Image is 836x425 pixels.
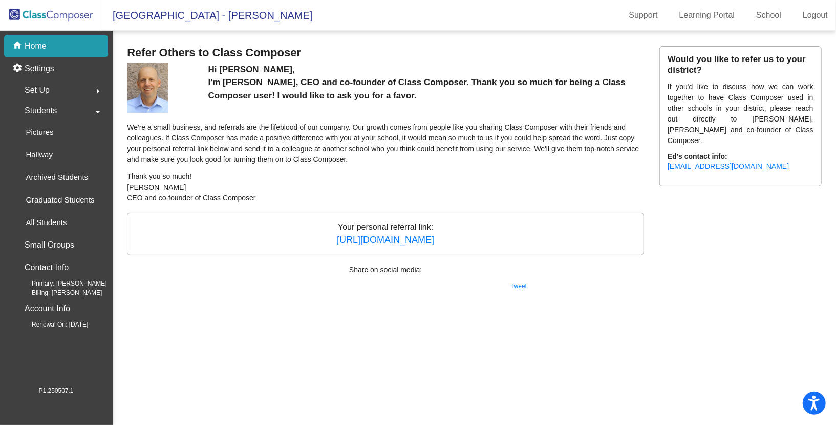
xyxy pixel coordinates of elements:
p: Hi [PERSON_NAME], [208,63,645,76]
p: Graduated Students [26,194,94,206]
a: Support [621,7,666,24]
p: Account Info [25,301,70,316]
p: Small Groups [25,238,74,252]
span: [GEOGRAPHIC_DATA] - [PERSON_NAME] [102,7,312,24]
mat-icon: arrow_drop_down [92,106,104,118]
span: Billing: [PERSON_NAME] [15,288,102,297]
p: If you'd like to discuss how we can work together to have Class Composer used in other schools in... [668,82,813,146]
mat-icon: home [12,40,25,52]
p: All Students [26,216,67,229]
span: Primary: [PERSON_NAME] [15,279,107,288]
mat-icon: settings [12,63,25,75]
mat-icon: arrow_right [92,85,104,97]
h6: Ed's contact info: [668,152,813,161]
span: Students [25,104,57,118]
a: Learning Portal [671,7,743,24]
a: School [748,7,789,24]
p: We're a small business, and referrals are the lifeblood of our company. Our growth comes from peo... [127,122,644,165]
a: Tweet [510,282,527,290]
p: Settings [25,63,54,75]
p: Home [25,40,47,52]
p: Contact Info [25,260,69,275]
span: Set Up [25,83,50,97]
p: Pictures [26,126,53,138]
h5: Would you like to refer us to your district? [668,54,813,75]
p: Hallway [26,149,53,161]
a: [URL][DOMAIN_NAME] [337,235,434,245]
a: [EMAIL_ADDRESS][DOMAIN_NAME] [668,162,789,170]
p: [PERSON_NAME] [127,182,644,193]
a: Logout [795,7,836,24]
p: Archived Students [26,171,88,184]
p: I'm [PERSON_NAME], CEO and co-founder of Class Composer. Thank you so much for being a Class Comp... [208,76,645,102]
p: CEO and co-founder of Class Composer [127,193,644,204]
h3: Refer Others to Class Composer [127,46,644,59]
p: Share on social media: [127,265,644,275]
span: Renewal On: [DATE] [15,320,88,329]
p: Thank you so much! [127,171,644,182]
p: Your personal referral link: [127,213,644,255]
